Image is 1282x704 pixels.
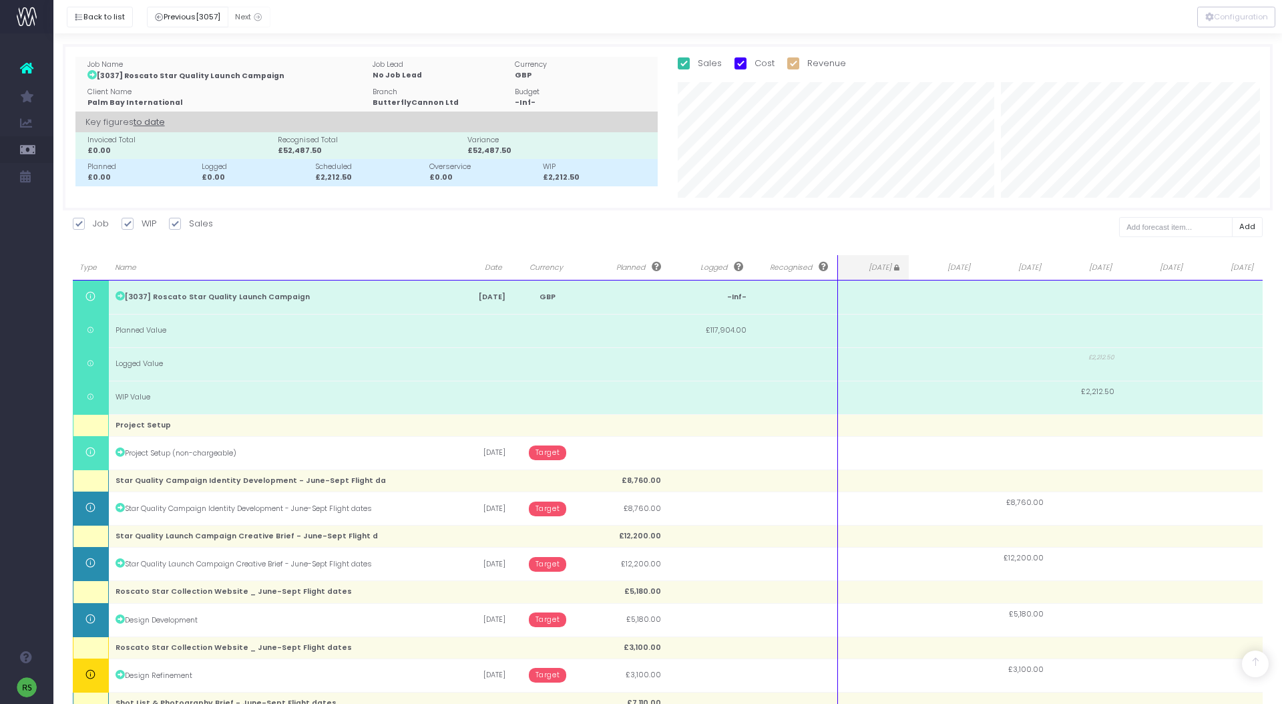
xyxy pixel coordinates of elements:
[529,502,567,516] span: Target
[529,446,567,460] span: Target
[515,87,652,98] div: Budget
[87,146,272,156] div: £0.00
[17,677,37,697] img: images/default_profile_image.png
[583,659,668,692] td: £3,100.00
[583,581,668,603] td: £5,180.00
[196,11,220,23] span: [3057]
[67,7,133,27] button: Back to list
[787,57,846,70] label: Revenue
[373,87,509,98] div: Branch
[87,59,367,70] div: Job Name
[1057,353,1114,363] span: £2,212.50
[73,217,109,230] label: Job
[515,70,652,81] div: GBP
[1057,262,1112,273] span: [DATE]
[278,135,462,146] div: Recognised Total
[583,548,668,581] td: £12,200.00
[87,87,367,98] div: Client Name
[147,7,228,27] button: Previous[3057]
[315,172,424,183] div: £2,212.50
[278,146,462,156] div: £52,487.50
[169,217,213,230] label: Sales
[108,581,448,603] td: Roscato Star Collection Website _ June-Sept Flight dates
[583,637,668,659] td: £3,100.00
[543,162,652,172] div: WIP
[455,262,502,273] span: Date
[845,262,899,273] span: [DATE]
[228,7,270,27] button: Next
[448,548,511,581] td: [DATE]
[108,548,448,581] td: Star Quality Launch Campaign Creative Brief - June-Sept Flight dates
[759,262,828,273] span: Recognised
[529,668,567,683] span: Target
[674,262,743,273] span: Logged
[1197,7,1275,27] button: Configuration
[678,57,722,70] label: Sales
[668,314,753,347] td: £117,904.00
[108,470,448,492] td: Star Quality Campaign Identity Development - June-Sept Flight da
[668,281,753,314] td: -Inf-
[87,70,367,81] div: [3037] Roscato Star Quality Launch Campaign
[467,146,652,156] div: £52,487.50
[108,314,448,347] td: Planned Value
[734,57,775,70] label: Cost
[108,414,448,436] td: Project Setup
[448,603,511,637] td: [DATE]
[529,612,567,627] span: Target
[108,347,448,381] td: Logged Value
[87,98,367,108] div: Palm Bay International
[1119,217,1233,238] input: Add forecast item...
[79,262,99,273] span: Type
[108,436,448,470] td: Project Setup (non-chargeable)
[202,172,310,183] div: £0.00
[373,59,509,70] div: Job Lead
[1004,553,1044,564] span: £12,200.00
[87,135,272,146] div: Invoiced Total
[448,492,511,526] td: [DATE]
[467,135,652,146] div: Variance
[915,262,970,273] span: [DATE]
[515,98,652,108] div: -Inf-
[108,603,448,637] td: Design Development
[429,172,538,183] div: £0.00
[1008,665,1044,675] span: £3,100.00
[373,98,509,108] div: ButterflyCannon Ltd
[87,162,196,172] div: Planned
[1199,262,1253,273] span: [DATE]
[1232,217,1263,238] button: Add
[543,172,652,183] div: £2,212.50
[85,112,165,133] span: Key figures
[1009,609,1044,620] span: £5,180.00
[108,659,448,692] td: Design Refinement
[1128,262,1183,273] span: [DATE]
[583,492,668,526] td: £8,760.00
[202,162,310,172] div: Logged
[515,59,652,70] div: Currency
[315,162,424,172] div: Scheduled
[1006,498,1044,508] span: £8,760.00
[529,557,567,572] span: Target
[108,637,448,659] td: Roscato Star Collection Website _ June-Sept Flight dates
[108,381,448,414] td: WIP Value
[122,217,156,230] label: WIP
[592,262,661,273] span: Planned
[108,526,448,548] td: Star Quality Launch Campaign Creative Brief - June-Sept Flight d
[448,281,511,314] td: [DATE]
[108,281,448,314] td: [3037] Roscato Star Quality Launch Campaign
[583,470,668,492] td: £8,760.00
[108,492,448,526] td: Star Quality Campaign Identity Development - June-Sept Flight dates
[429,162,538,172] div: Overservice
[373,70,509,81] div: No Job Lead
[448,659,511,692] td: [DATE]
[134,114,165,131] span: to date
[115,262,439,273] span: Name
[448,436,511,470] td: [DATE]
[583,603,668,637] td: £5,180.00
[518,262,573,273] span: Currency
[986,262,1041,273] span: [DATE]
[1197,7,1275,27] div: Vertical button group
[1050,381,1121,414] td: £2,212.50
[583,526,668,548] td: £12,200.00
[512,281,583,314] td: GBP
[87,172,196,183] div: £0.00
